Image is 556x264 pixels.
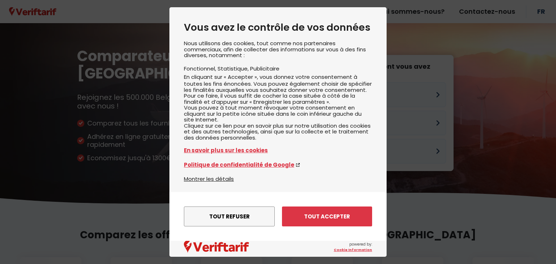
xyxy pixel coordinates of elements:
li: Fonctionnel [184,65,218,72]
button: Tout accepter [282,206,372,226]
a: Cookie Information [334,247,372,252]
img: logo [184,241,249,253]
li: Publicitaire [250,65,279,72]
span: powered by: [334,242,372,252]
li: Statistique [218,65,250,72]
a: En savoir plus sur les cookies [184,146,372,154]
div: menu [169,192,387,241]
div: Nous utilisons des cookies, tout comme nos partenaires commerciaux, afin de collecter des informa... [184,41,372,175]
h2: Vous avez le contrôle de vos données [184,22,372,33]
button: Tout refuser [184,206,275,226]
a: Politique de confidentialité de Google [184,161,372,169]
button: Montrer les détails [184,175,234,183]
